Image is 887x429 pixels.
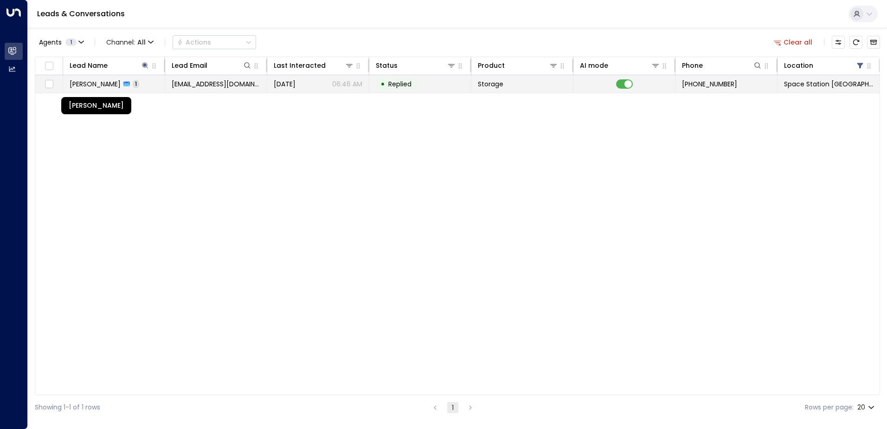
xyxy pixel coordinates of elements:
div: Lead Name [70,60,150,71]
div: Lead Email [172,60,207,71]
button: Channel:All [103,36,157,49]
span: +447346582666 [682,79,737,89]
button: page 1 [447,402,458,413]
span: Replied [388,79,411,89]
p: 06:46 AM [332,79,362,89]
span: Toggle select all [43,60,55,72]
div: AI mode [580,60,660,71]
div: Phone [682,60,703,71]
div: Showing 1-1 of 1 rows [35,403,100,412]
div: Product [478,60,558,71]
span: Agents [39,39,62,45]
div: Last Interacted [274,60,354,71]
nav: pagination navigation [429,402,476,413]
div: [PERSON_NAME] [61,97,131,114]
div: AI mode [580,60,608,71]
button: Customize [832,36,845,49]
div: Status [376,60,456,71]
div: Actions [177,38,211,46]
span: Space Station Doncaster [784,79,873,89]
button: Clear all [770,36,816,49]
span: Refresh [849,36,862,49]
span: Geoffrey Montgomery [70,79,121,89]
span: Toggle select row [43,78,55,90]
div: Lead Email [172,60,252,71]
div: Last Interacted [274,60,326,71]
span: Channel: [103,36,157,49]
label: Rows per page: [805,403,854,412]
div: Product [478,60,505,71]
button: Agents1 [35,36,87,49]
div: Lead Name [70,60,108,71]
span: Yesterday [274,79,296,89]
span: All [137,39,146,46]
button: Archived Leads [867,36,880,49]
span: 1 [133,80,139,88]
div: 20 [857,401,876,414]
a: Leads & Conversations [37,8,125,19]
div: Location [784,60,865,71]
div: Location [784,60,813,71]
div: Button group with a nested menu [173,35,256,49]
span: qepuci@gmail.com [172,79,260,89]
span: Storage [478,79,503,89]
button: Actions [173,35,256,49]
span: 1 [65,39,77,46]
div: Phone [682,60,762,71]
div: • [380,76,385,92]
div: Status [376,60,398,71]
